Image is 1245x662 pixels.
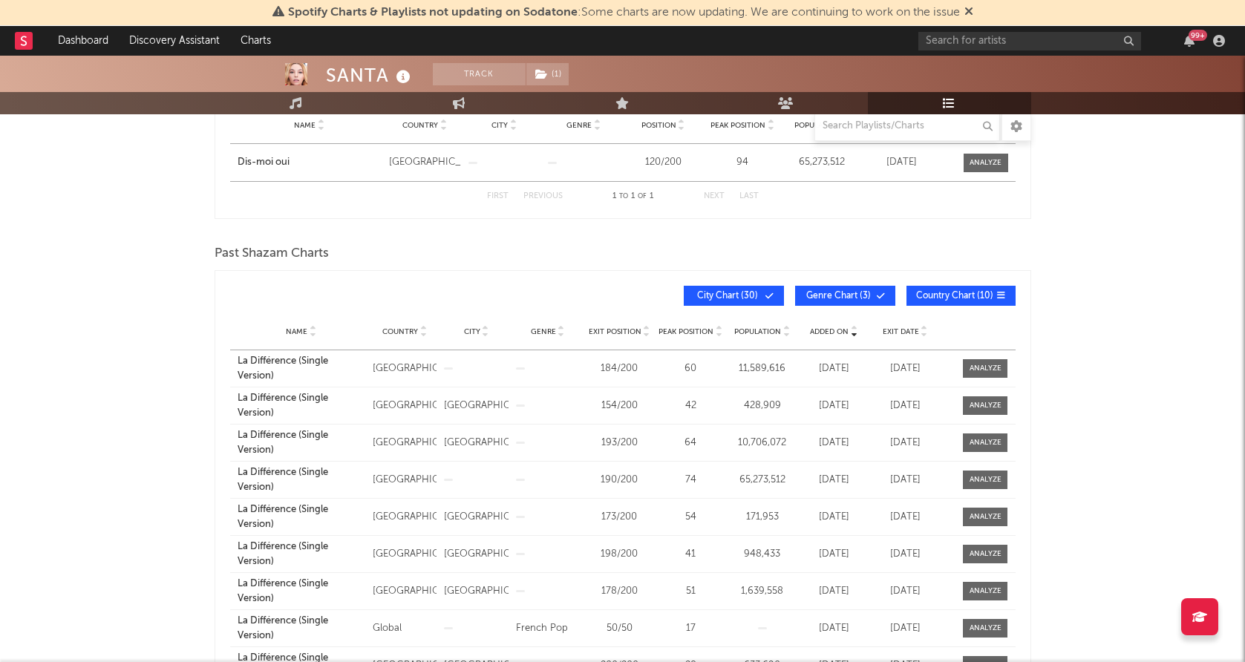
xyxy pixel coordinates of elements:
[659,510,722,525] div: 54
[444,547,508,562] div: [GEOGRAPHIC_DATA]
[731,547,794,562] div: 948,433
[731,361,794,376] div: 11,589,616
[526,63,569,85] button: (1)
[619,193,628,200] span: to
[916,292,993,301] span: Country Chart ( 10 )
[1184,35,1195,47] button: 99+
[918,32,1141,50] input: Search for artists
[286,327,307,336] span: Name
[873,510,937,525] div: [DATE]
[373,473,437,488] div: [GEOGRAPHIC_DATA]
[531,327,556,336] span: Genre
[734,327,781,336] span: Population
[238,465,366,494] a: La Différence (Single Version)
[464,327,480,336] span: City
[487,192,509,200] button: First
[802,436,866,450] div: [DATE]
[238,614,366,643] a: La Différence (Single Version)
[906,286,1016,306] button: Country Chart(10)
[589,327,641,336] span: Exit Position
[802,473,866,488] div: [DATE]
[48,26,119,56] a: Dashboard
[794,121,841,130] span: Population
[802,584,866,599] div: [DATE]
[731,436,794,450] div: 10,706,072
[288,7,578,19] span: Spotify Charts & Playlists not updating on Sodatone
[238,155,382,170] a: Dis-moi oui
[238,502,366,531] a: La Différence (Single Version)
[810,327,849,336] span: Added On
[710,121,765,130] span: Peak Position
[627,155,699,170] div: 120 / 200
[802,399,866,413] div: [DATE]
[693,292,762,301] span: City Chart ( 30 )
[805,292,873,301] span: Genre Chart ( 3 )
[119,26,230,56] a: Discovery Assistant
[795,286,895,306] button: Genre Chart(3)
[731,510,794,525] div: 171,953
[587,361,651,376] div: 184 / 200
[373,584,437,599] div: [GEOGRAPHIC_DATA]
[373,436,437,450] div: [GEOGRAPHIC_DATA]
[802,621,866,636] div: [DATE]
[238,354,366,383] a: La Différence (Single Version)
[326,63,414,88] div: SANTA
[526,63,569,85] span: ( 1 )
[684,286,784,306] button: City Chart(30)
[659,547,722,562] div: 41
[873,621,937,636] div: [DATE]
[659,361,722,376] div: 60
[587,584,651,599] div: 178 / 200
[587,621,651,636] div: 50 / 50
[523,192,563,200] button: Previous
[873,547,937,562] div: [DATE]
[659,327,713,336] span: Peak Position
[516,621,580,636] div: French Pop
[659,436,722,450] div: 64
[433,63,526,85] button: Track
[587,436,651,450] div: 193 / 200
[802,547,866,562] div: [DATE]
[238,577,366,606] a: La Différence (Single Version)
[873,584,937,599] div: [DATE]
[238,428,366,457] a: La Différence (Single Version)
[707,155,779,170] div: 94
[238,540,366,568] div: La Différence (Single Version)
[873,399,937,413] div: [DATE]
[704,192,725,200] button: Next
[402,121,438,130] span: Country
[587,473,651,488] div: 190 / 200
[294,121,316,130] span: Name
[587,510,651,525] div: 173 / 200
[659,399,722,413] div: 42
[444,436,508,450] div: [GEOGRAPHIC_DATA]
[389,155,461,170] div: [GEOGRAPHIC_DATA]
[230,26,281,56] a: Charts
[638,193,647,200] span: of
[592,188,674,206] div: 1 1 1
[373,547,437,562] div: [GEOGRAPHIC_DATA]
[659,584,722,599] div: 51
[873,436,937,450] div: [DATE]
[373,510,437,525] div: [GEOGRAPHIC_DATA]
[382,327,418,336] span: Country
[964,7,973,19] span: Dismiss
[587,399,651,413] div: 154 / 200
[373,621,437,636] div: Global
[786,155,858,170] div: 65,273,512
[883,327,919,336] span: Exit Date
[587,547,651,562] div: 198 / 200
[215,245,329,263] span: Past Shazam Charts
[1189,30,1207,41] div: 99 +
[566,121,592,130] span: Genre
[491,121,508,130] span: City
[238,391,366,420] a: La Différence (Single Version)
[814,111,1000,141] input: Search Playlists/Charts
[739,192,759,200] button: Last
[444,584,508,599] div: [GEOGRAPHIC_DATA]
